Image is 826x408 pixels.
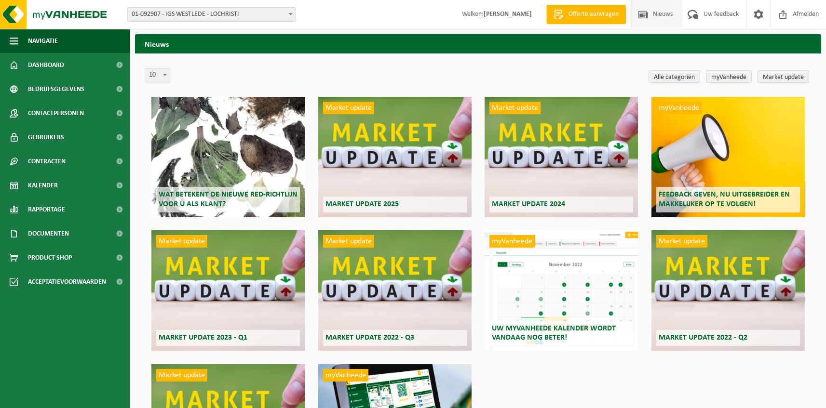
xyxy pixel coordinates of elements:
[492,200,565,208] span: Market update 2024
[492,325,616,342] span: Uw myVanheede kalender wordt vandaag nog beter!
[323,102,374,114] span: Market update
[28,29,58,53] span: Navigatie
[28,246,72,270] span: Product Shop
[323,369,368,382] span: myVanheede
[28,149,66,173] span: Contracten
[127,7,296,22] span: 01-092907 - IGS WESTLEDE - LOCHRISTI
[656,235,707,248] span: Market update
[485,230,638,351] a: myVanheede Uw myVanheede kalender wordt vandaag nog beter!
[28,77,84,101] span: Bedrijfsgegevens
[489,102,541,114] span: Market update
[659,191,790,208] span: Feedback geven, nu uitgebreider en makkelijker op te volgen!
[128,8,296,21] span: 01-092907 - IGS WESTLEDE - LOCHRISTI
[156,235,207,248] span: Market update
[325,200,399,208] span: Market update 2025
[323,235,374,248] span: Market update
[758,70,809,83] a: Market update
[28,197,65,222] span: Rapportage
[325,334,414,342] span: Market update 2022 - Q3
[484,11,532,18] strong: [PERSON_NAME]
[656,102,702,114] span: myVanheede
[145,68,170,82] span: 10
[546,5,626,24] a: Offerte aanvragen
[485,97,638,217] a: Market update Market update 2024
[28,101,84,125] span: Contactpersonen
[28,270,106,294] span: Acceptatievoorwaarden
[28,53,64,77] span: Dashboard
[28,173,58,197] span: Kalender
[156,369,207,382] span: Market update
[659,334,747,342] span: Market update 2022 - Q2
[706,70,752,83] a: myVanheede
[651,230,805,351] a: Market update Market update 2022 - Q2
[159,334,247,342] span: Market update 2023 - Q1
[28,222,69,246] span: Documenten
[489,235,535,248] span: myVanheede
[151,97,305,217] a: Wat betekent de nieuwe RED-richtlijn voor u als klant?
[651,97,805,217] a: myVanheede Feedback geven, nu uitgebreider en makkelijker op te volgen!
[135,34,821,53] h2: Nieuws
[151,230,305,351] a: Market update Market update 2023 - Q1
[566,10,621,19] span: Offerte aanvragen
[318,97,472,217] a: Market update Market update 2025
[159,191,298,208] span: Wat betekent de nieuwe RED-richtlijn voor u als klant?
[649,70,700,83] a: Alle categoriën
[318,230,472,351] a: Market update Market update 2022 - Q3
[28,125,64,149] span: Gebruikers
